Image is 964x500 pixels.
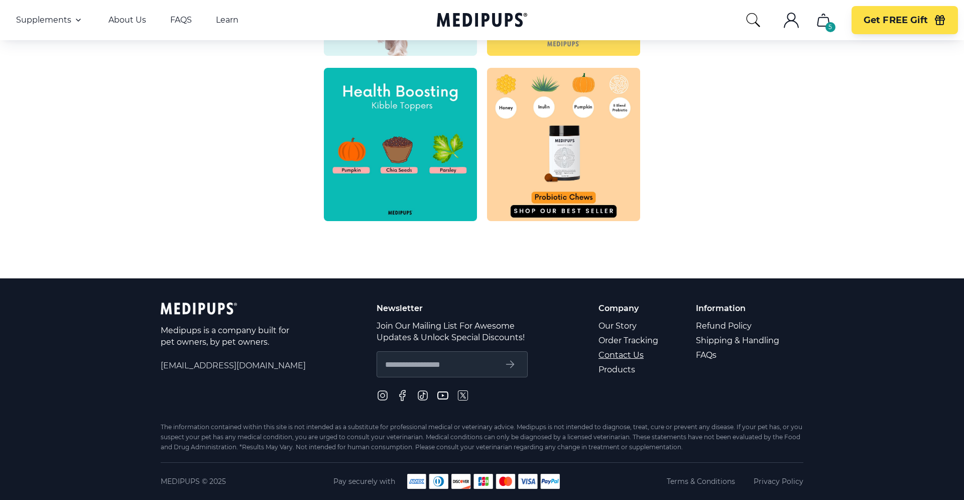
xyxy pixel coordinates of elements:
span: Supplements [16,15,71,25]
img: https://www.instagram.com/p/CnS23E_v87W [324,68,477,221]
button: account [779,8,803,32]
p: Information [696,303,781,314]
a: Our Story [598,319,660,333]
a: About Us [108,15,146,25]
div: 5 [825,22,835,32]
div: The information contained within this site is not intended as a substitute for professional medic... [161,422,803,452]
p: Company [598,303,660,314]
a: Medipups [437,11,527,31]
img: https://www.instagram.com/p/CniZkQCpC8Y [487,68,640,221]
span: [EMAIL_ADDRESS][DOMAIN_NAME] [161,360,306,371]
p: Newsletter [377,303,528,314]
a: Order Tracking [598,333,660,348]
p: Medipups is a company built for pet owners, by pet owners. [161,325,291,348]
a: Refund Policy [696,319,781,333]
button: search [745,12,761,28]
a: FAQs [696,348,781,362]
span: Medipups © 2025 [161,476,226,486]
a: Products [598,362,660,377]
a: Privacy Policy [754,476,803,486]
button: Supplements [16,14,84,26]
a: Shipping & Handling [696,333,781,348]
button: cart [811,8,835,32]
a: Contact Us [598,348,660,362]
button: Get FREE Gift [852,6,958,34]
span: Pay securely with [333,476,395,486]
p: Join Our Mailing List For Awesome Updates & Unlock Special Discounts! [377,320,528,343]
img: payment methods [407,474,560,489]
a: Terms & Conditions [667,476,735,486]
a: Learn [216,15,238,25]
span: Get FREE Gift [864,15,928,26]
a: FAQS [170,15,192,25]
